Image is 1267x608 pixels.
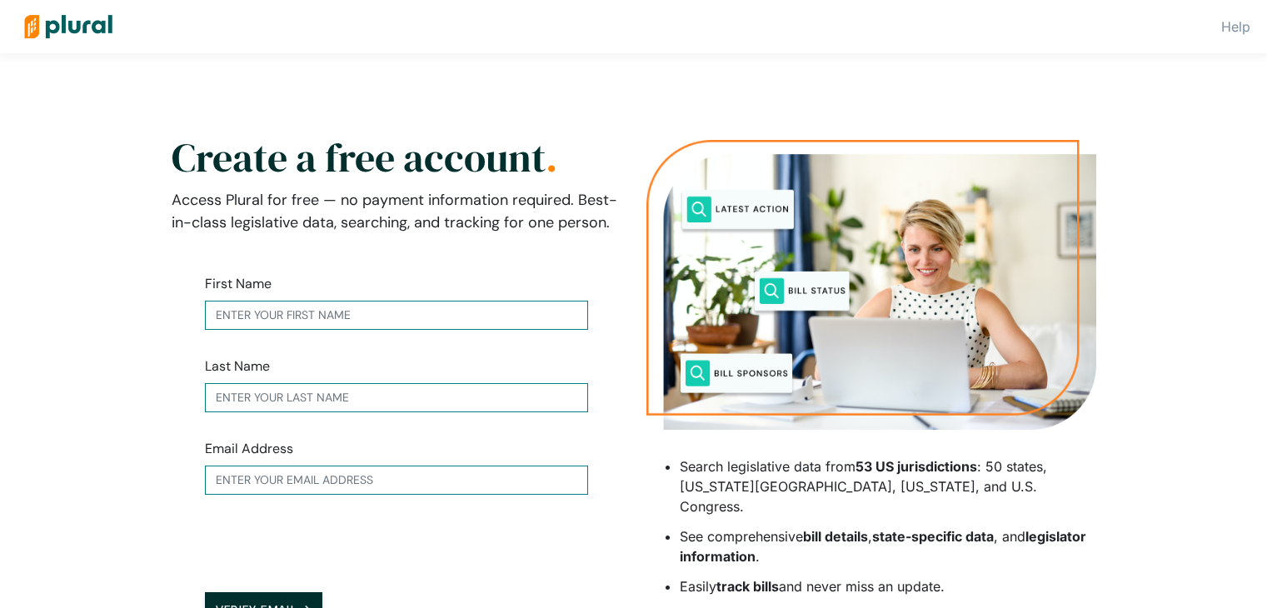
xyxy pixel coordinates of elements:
span: . [546,130,557,185]
li: See comprehensive , , and . [680,526,1096,566]
label: Last Name [205,356,270,376]
input: Enter your first name [205,301,588,330]
input: Enter your last name [205,383,588,412]
label: First Name [205,274,272,294]
label: Email Address [205,439,293,459]
strong: state-specific data [872,528,994,545]
a: Help [1221,18,1250,35]
input: Enter your email address [205,466,588,495]
strong: bill details [803,528,868,545]
h2: Create a free account [172,142,621,172]
strong: track bills [716,578,779,595]
img: Person searching on their laptop for public policy information with search words of latest action... [646,140,1096,431]
strong: 53 US jurisdictions [855,458,977,475]
p: Access Plural for free — no payment information required. Best-in-class legislative data, searchi... [172,189,621,234]
li: Easily and never miss an update. [680,576,1096,596]
li: Search legislative data from : 50 states, [US_STATE][GEOGRAPHIC_DATA], [US_STATE], and U.S. Congr... [680,456,1096,516]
